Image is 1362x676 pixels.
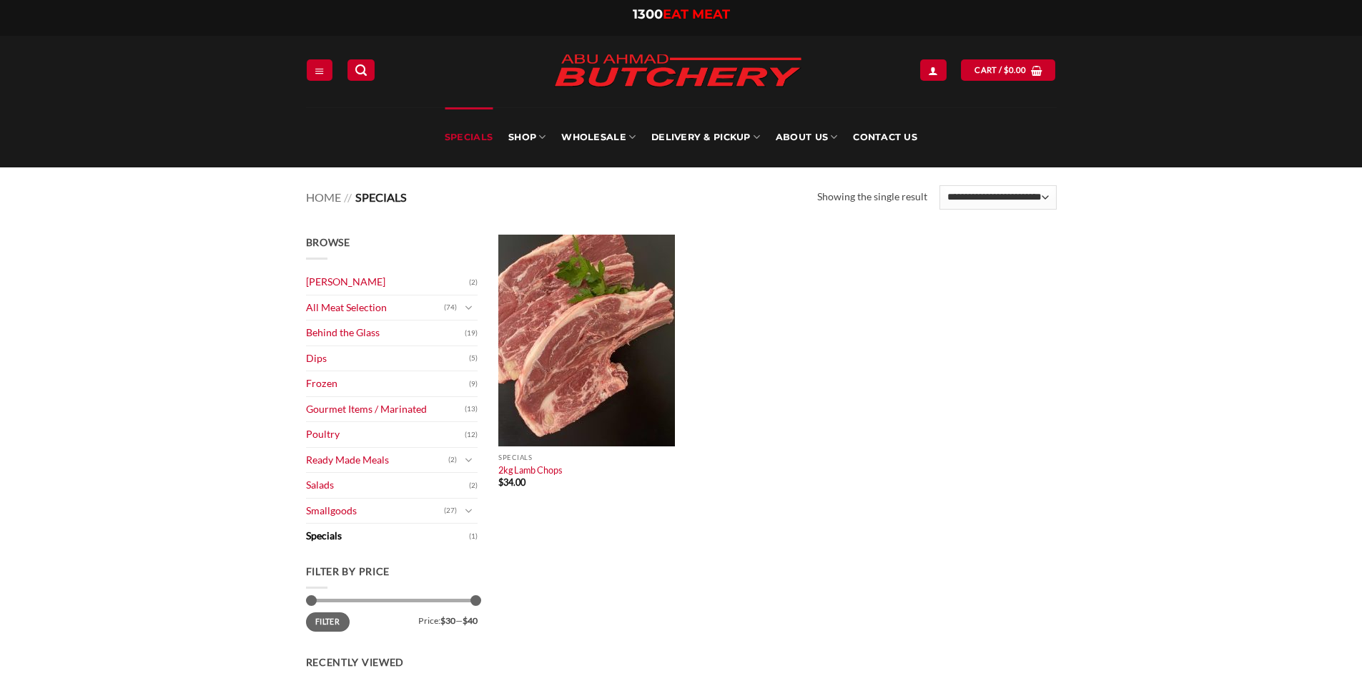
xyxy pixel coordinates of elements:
span: (19) [465,323,478,344]
span: // [344,190,352,204]
span: (9) [469,373,478,395]
a: Smallgoods [306,499,444,524]
span: 1300 [633,6,663,22]
a: SHOP [508,107,546,167]
bdi: 0.00 [1004,65,1027,74]
p: Specials [498,454,675,461]
span: (13) [465,398,478,420]
span: (27) [444,500,457,521]
a: Specials [445,107,493,167]
span: $ [498,476,503,488]
a: Search [347,59,375,80]
span: $30 [440,615,455,626]
a: Login [920,59,946,80]
a: View cart [961,59,1055,80]
a: Poultry [306,422,465,447]
span: $ [1004,64,1009,77]
a: Salads [306,473,469,498]
a: Dips [306,346,469,371]
button: Filter [306,612,350,632]
button: Toggle [460,503,478,519]
span: (2) [469,475,478,496]
a: About Us [776,107,837,167]
span: Browse [306,236,350,248]
span: (2) [448,449,457,471]
span: Recently Viewed [306,656,405,668]
a: All Meat Selection [306,295,444,320]
span: (2) [469,272,478,293]
span: EAT MEAT [663,6,730,22]
span: Cart / [974,64,1026,77]
button: Toggle [460,300,478,315]
a: Wholesale [561,107,636,167]
span: $40 [463,615,478,626]
span: (1) [469,526,478,547]
span: Filter by price [306,565,390,577]
a: Ready Made Meals [306,448,448,473]
a: Frozen [306,371,469,396]
div: Price: — [306,612,478,625]
p: Showing the single result [817,189,927,205]
img: Lamb_forequarter_Chops (per 1Kg) [498,235,675,446]
a: [PERSON_NAME] [306,270,469,295]
select: Shop order [939,185,1056,210]
a: Home [306,190,341,204]
a: Specials [306,524,469,549]
a: Gourmet Items / Marinated [306,397,465,422]
span: (5) [469,348,478,369]
span: Specials [355,190,407,204]
a: 1300EAT MEAT [633,6,730,22]
span: (74) [444,297,457,318]
a: Menu [307,59,332,80]
a: Contact Us [853,107,917,167]
bdi: 34.00 [498,476,525,488]
a: Behind the Glass [306,320,465,346]
a: 2kg Lamb Chops [498,464,563,476]
span: (12) [465,424,478,446]
a: Delivery & Pickup [651,107,760,167]
button: Toggle [460,452,478,468]
img: Abu Ahmad Butchery [542,44,814,99]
